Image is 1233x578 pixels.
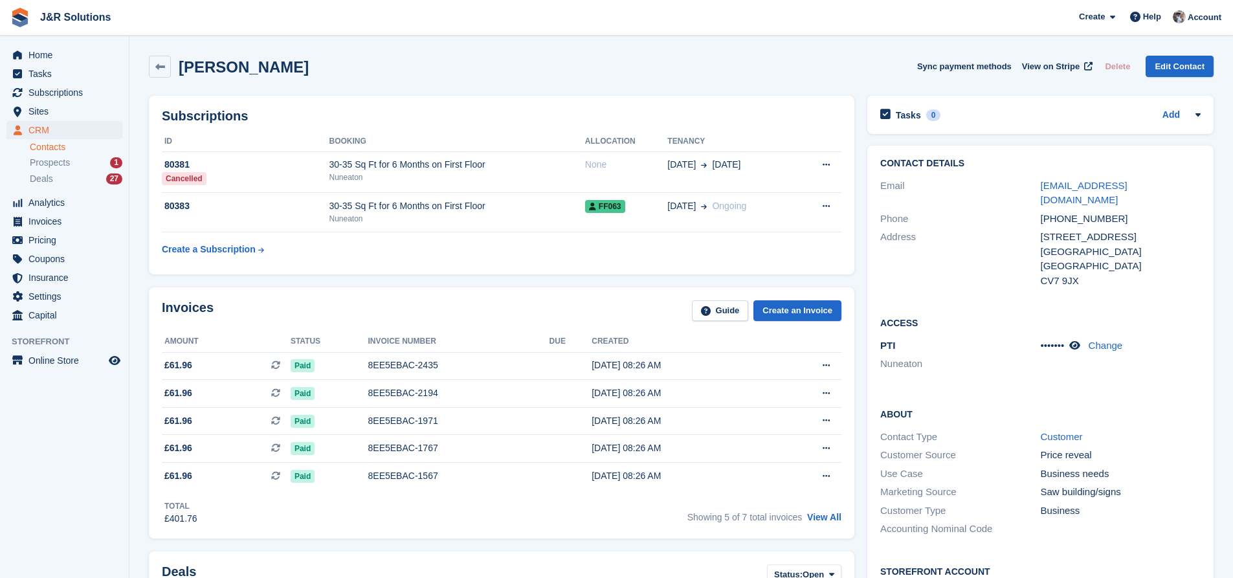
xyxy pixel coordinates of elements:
a: menu [6,231,122,249]
span: FF063 [585,200,625,213]
span: CRM [28,121,106,139]
h2: About [880,407,1201,420]
div: 8EE5EBAC-1971 [368,414,550,428]
th: Allocation [585,131,667,152]
div: Marketing Source [880,485,1040,500]
span: Create [1079,10,1105,23]
div: 80381 [162,158,329,172]
span: Paid [291,415,315,428]
div: [STREET_ADDRESS] [1041,230,1201,245]
a: Contacts [30,141,122,153]
div: 30-35 Sq Ft for 6 Months on First Floor [329,199,584,213]
div: [DATE] 08:26 AM [592,359,771,372]
span: Paid [291,359,315,372]
a: Create an Invoice [753,300,841,322]
a: Create a Subscription [162,238,264,261]
a: Add [1162,108,1180,123]
h2: [PERSON_NAME] [179,58,309,76]
div: Cancelled [162,172,206,185]
h2: Subscriptions [162,109,841,124]
th: Amount [162,331,291,352]
h2: Contact Details [880,159,1201,169]
span: [DATE] [667,199,696,213]
div: [DATE] 08:26 AM [592,414,771,428]
a: menu [6,212,122,230]
a: View All [807,512,841,522]
a: Customer [1041,431,1083,442]
div: Nuneaton [329,172,584,183]
div: [GEOGRAPHIC_DATA] [1041,245,1201,260]
div: Accounting Nominal Code [880,522,1040,537]
span: Sites [28,102,106,120]
span: Online Store [28,351,106,370]
div: [DATE] 08:26 AM [592,441,771,455]
span: £61.96 [164,441,192,455]
span: Invoices [28,212,106,230]
div: 8EE5EBAC-1767 [368,441,550,455]
a: View on Stripe [1017,56,1095,77]
h2: Tasks [896,109,921,121]
div: 27 [106,173,122,184]
div: [DATE] 08:26 AM [592,386,771,400]
a: [EMAIL_ADDRESS][DOMAIN_NAME] [1041,180,1127,206]
th: Invoice number [368,331,550,352]
div: Saw building/signs [1041,485,1201,500]
a: Prospects 1 [30,156,122,170]
a: menu [6,194,122,212]
a: menu [6,269,122,287]
div: Price reveal [1041,448,1201,463]
div: 8EE5EBAC-2435 [368,359,550,372]
div: Address [880,230,1040,288]
span: Prospects [30,157,70,169]
h2: Invoices [162,300,214,322]
h2: Storefront Account [880,564,1201,577]
a: menu [6,351,122,370]
span: Tasks [28,65,106,83]
div: Phone [880,212,1040,227]
a: Guide [692,300,749,322]
th: Status [291,331,368,352]
a: J&R Solutions [35,6,116,28]
th: Created [592,331,771,352]
span: Subscriptions [28,83,106,102]
span: [DATE] [712,158,740,172]
th: ID [162,131,329,152]
span: ••••••• [1041,340,1065,351]
span: Paid [291,470,315,483]
div: 8EE5EBAC-2194 [368,386,550,400]
div: 8EE5EBAC-1567 [368,469,550,483]
div: Nuneaton [329,213,584,225]
th: Booking [329,131,584,152]
span: Insurance [28,269,106,287]
a: menu [6,250,122,268]
div: Use Case [880,467,1040,482]
a: menu [6,46,122,64]
a: menu [6,83,122,102]
div: Customer Source [880,448,1040,463]
span: PTI [880,340,895,351]
li: Nuneaton [880,357,1040,372]
div: [DATE] 08:26 AM [592,469,771,483]
span: £61.96 [164,469,192,483]
span: £61.96 [164,386,192,400]
span: Storefront [12,335,129,348]
div: Total [164,500,197,512]
span: £61.96 [164,414,192,428]
div: 1 [110,157,122,168]
a: Change [1089,340,1123,351]
div: CV7 9JX [1041,274,1201,289]
span: Account [1188,11,1221,24]
span: Settings [28,287,106,306]
button: Sync payment methods [917,56,1012,77]
span: Capital [28,306,106,324]
div: 80383 [162,199,329,213]
span: Home [28,46,106,64]
span: Pricing [28,231,106,249]
span: Help [1143,10,1161,23]
span: Coupons [28,250,106,268]
div: 30-35 Sq Ft for 6 Months on First Floor [329,158,584,172]
span: £61.96 [164,359,192,372]
h2: Access [880,316,1201,329]
a: menu [6,102,122,120]
img: Steve Revell [1173,10,1186,23]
